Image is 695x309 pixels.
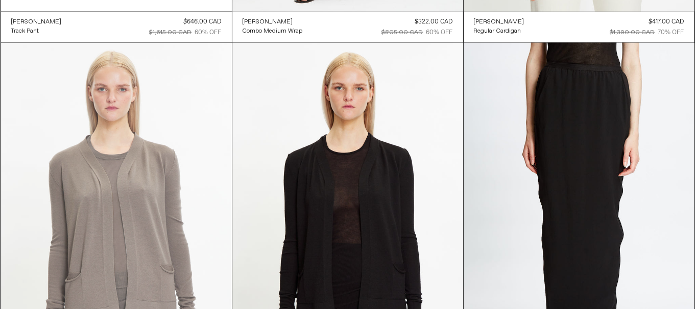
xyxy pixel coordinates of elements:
[243,17,303,27] a: [PERSON_NAME]
[11,27,39,36] div: Track Pant
[195,28,222,37] div: 60% OFF
[474,27,524,36] a: Regular Cardigan
[474,18,524,27] div: [PERSON_NAME]
[426,28,453,37] div: 60% OFF
[415,17,453,27] div: $322.00 CAD
[11,18,62,27] div: [PERSON_NAME]
[243,18,293,27] div: [PERSON_NAME]
[658,28,684,37] div: 70% OFF
[474,17,524,27] a: [PERSON_NAME]
[649,17,684,27] div: $417.00 CAD
[11,27,62,36] a: Track Pant
[11,17,62,27] a: [PERSON_NAME]
[184,17,222,27] div: $646.00 CAD
[150,28,192,37] div: $1,615.00 CAD
[382,28,423,37] div: $805.00 CAD
[243,27,303,36] a: Combo Medium Wrap
[474,27,521,36] div: Regular Cardigan
[610,28,655,37] div: $1,390.00 CAD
